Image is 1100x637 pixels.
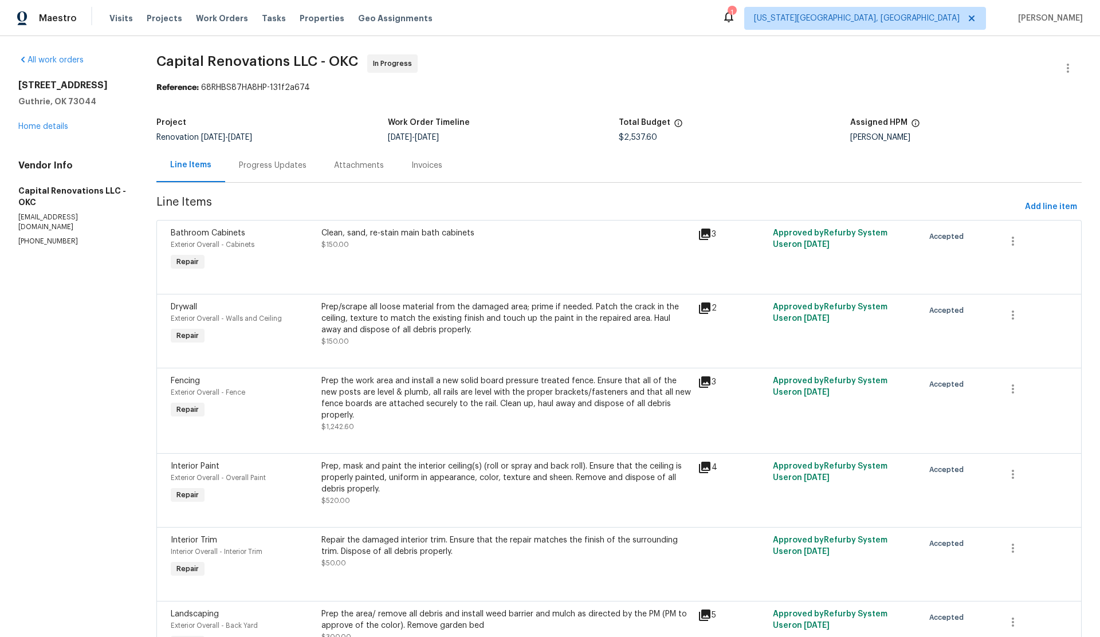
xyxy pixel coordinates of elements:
[321,241,349,248] span: $150.00
[321,301,691,336] div: Prep/scrape all loose material from the damaged area; prime if needed. Patch the crack in the cei...
[929,538,968,549] span: Accepted
[850,119,907,127] h5: Assigned HPM
[804,548,830,556] span: [DATE]
[698,301,766,315] div: 2
[18,80,129,91] h2: [STREET_ADDRESS]
[698,375,766,389] div: 3
[321,534,691,557] div: Repair the damaged interior trim. Ensure that the repair matches the finish of the surrounding tr...
[172,563,203,575] span: Repair
[171,241,254,248] span: Exterior Overall - Cabinets
[728,7,736,18] div: 1
[172,404,203,415] span: Repair
[411,160,442,171] div: Invoices
[39,13,77,24] span: Maestro
[300,13,344,24] span: Properties
[171,229,245,237] span: Bathroom Cabinets
[321,461,691,495] div: Prep, mask and paint the interior ceiling(s) (roll or spray and back roll). Ensure that the ceili...
[773,462,887,482] span: Approved by Refurby System User on
[18,96,129,107] h5: Guthrie, OK 73044
[147,13,182,24] span: Projects
[674,119,683,133] span: The total cost of line items that have been proposed by Opendoor. This sum includes line items th...
[321,560,346,567] span: $50.00
[804,474,830,482] span: [DATE]
[804,314,830,323] span: [DATE]
[754,13,960,24] span: [US_STATE][GEOGRAPHIC_DATA], [GEOGRAPHIC_DATA]
[109,13,133,24] span: Visits
[172,489,203,501] span: Repair
[171,610,219,618] span: Landscaping
[1020,196,1082,218] button: Add line item
[321,497,350,504] span: $520.00
[156,84,199,92] b: Reference:
[171,315,282,322] span: Exterior Overall - Walls and Ceiling
[171,536,217,544] span: Interior Trim
[619,133,657,141] span: $2,537.60
[262,14,286,22] span: Tasks
[156,82,1082,93] div: 68RHBS87HA8HP-131f2a674
[18,213,129,232] p: [EMAIL_ADDRESS][DOMAIN_NAME]
[773,229,887,249] span: Approved by Refurby System User on
[171,389,245,396] span: Exterior Overall - Fence
[156,54,358,68] span: Capital Renovations LLC - OKC
[415,133,439,141] span: [DATE]
[929,464,968,475] span: Accepted
[156,196,1020,218] span: Line Items
[929,379,968,390] span: Accepted
[18,123,68,131] a: Home details
[929,231,968,242] span: Accepted
[698,227,766,241] div: 3
[196,13,248,24] span: Work Orders
[929,612,968,623] span: Accepted
[804,388,830,396] span: [DATE]
[170,159,211,171] div: Line Items
[172,330,203,341] span: Repair
[201,133,225,141] span: [DATE]
[156,119,186,127] h5: Project
[1025,200,1077,214] span: Add line item
[773,303,887,323] span: Approved by Refurby System User on
[373,58,417,69] span: In Progress
[773,610,887,630] span: Approved by Refurby System User on
[18,160,129,171] h4: Vendor Info
[334,160,384,171] div: Attachments
[239,160,307,171] div: Progress Updates
[388,133,439,141] span: -
[698,461,766,474] div: 4
[911,119,920,133] span: The hpm assigned to this work order.
[773,536,887,556] span: Approved by Refurby System User on
[773,377,887,396] span: Approved by Refurby System User on
[1013,13,1083,24] span: [PERSON_NAME]
[171,548,262,555] span: Interior Overall - Interior Trim
[388,133,412,141] span: [DATE]
[171,622,258,629] span: Exterior Overall - Back Yard
[172,256,203,268] span: Repair
[156,133,252,141] span: Renovation
[698,608,766,622] div: 5
[228,133,252,141] span: [DATE]
[171,474,266,481] span: Exterior Overall - Overall Paint
[171,462,219,470] span: Interior Paint
[321,423,354,430] span: $1,242.60
[929,305,968,316] span: Accepted
[201,133,252,141] span: -
[171,377,200,385] span: Fencing
[321,338,349,345] span: $150.00
[804,241,830,249] span: [DATE]
[18,185,129,208] h5: Capital Renovations LLC - OKC
[321,375,691,421] div: Prep the work area and install a new solid board pressure treated fence. Ensure that all of the n...
[171,303,197,311] span: Drywall
[388,119,470,127] h5: Work Order Timeline
[321,227,691,239] div: Clean, sand, re-stain main bath cabinets
[358,13,433,24] span: Geo Assignments
[619,119,670,127] h5: Total Budget
[18,237,129,246] p: [PHONE_NUMBER]
[850,133,1082,141] div: [PERSON_NAME]
[321,608,691,631] div: Prep the area/ remove all debris and install weed barrier and mulch as directed by the PM (PM to ...
[804,622,830,630] span: [DATE]
[18,56,84,64] a: All work orders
